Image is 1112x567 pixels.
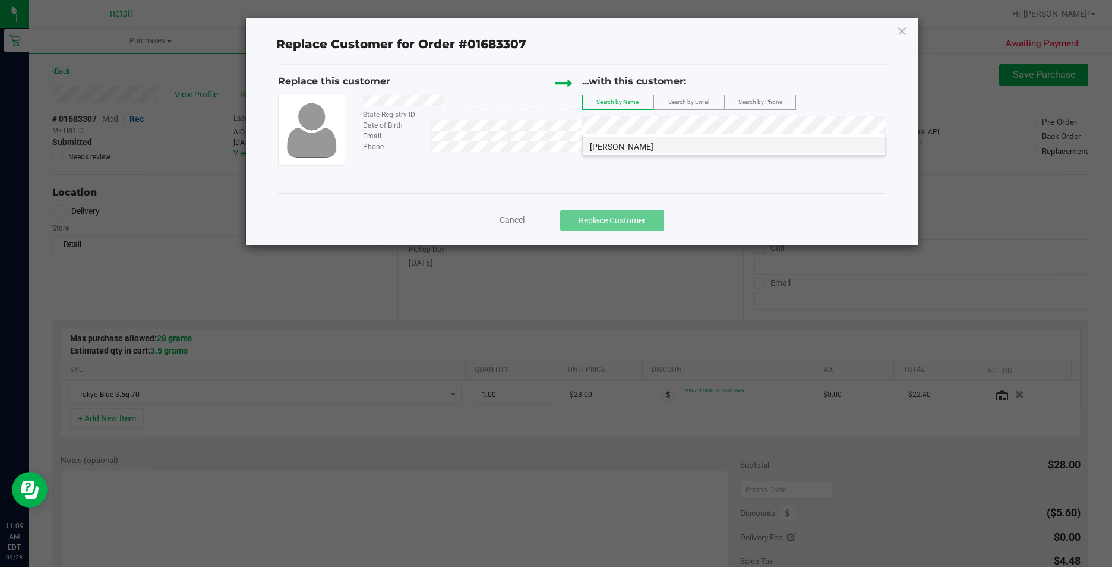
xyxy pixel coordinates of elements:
[269,34,533,55] span: Replace Customer for Order #01683307
[354,120,430,131] div: Date of Birth
[560,210,664,231] button: Replace Customer
[582,75,686,87] span: ...with this customer:
[278,75,390,87] span: Replace this customer
[738,99,782,105] span: Search by Phone
[281,100,342,160] img: user-icon.png
[354,141,430,152] div: Phone
[354,109,430,120] div: State Registry ID
[12,472,48,508] iframe: Resource center
[596,99,639,105] span: Search by Name
[668,99,709,105] span: Search by Email
[354,131,430,141] div: Email
[500,215,525,225] span: Cancel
